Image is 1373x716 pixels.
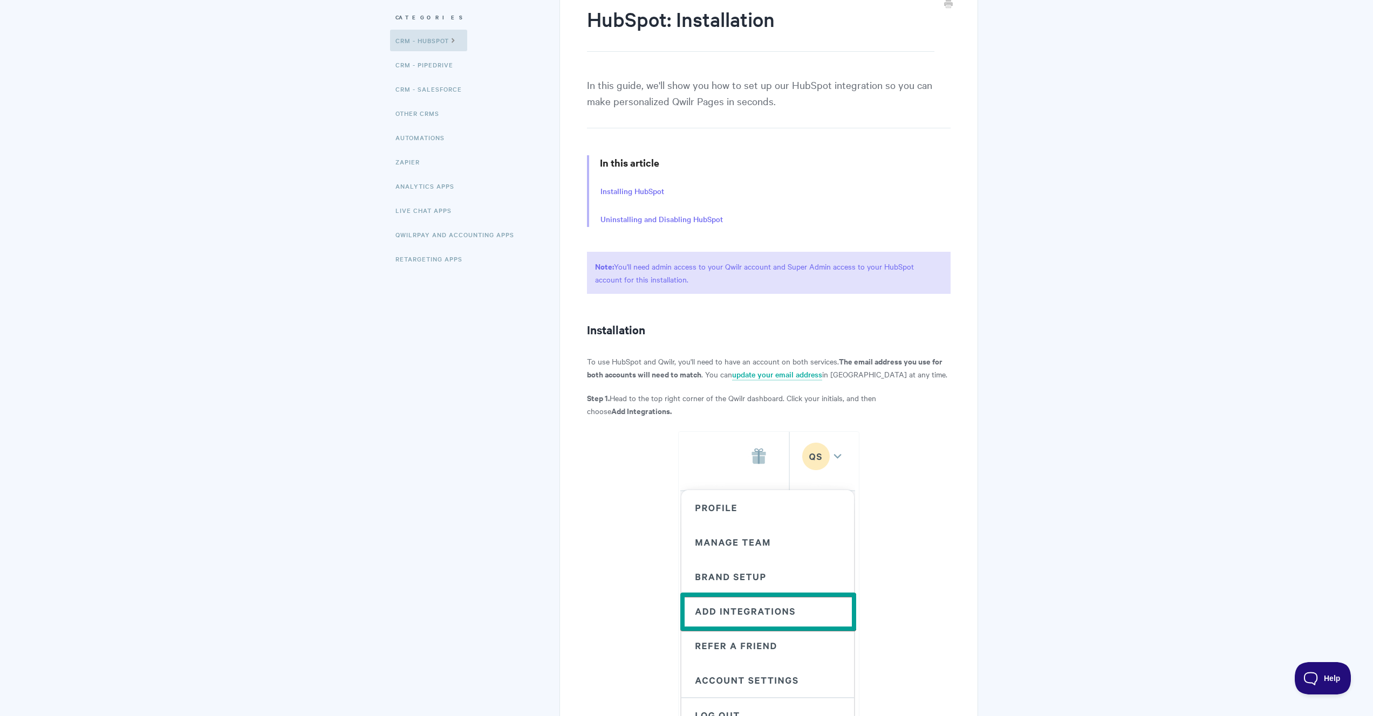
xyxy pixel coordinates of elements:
h1: HubSpot: Installation [587,5,934,52]
iframe: Toggle Customer Support [1295,662,1351,694]
strong: Note: [595,260,614,272]
h3: In this article [600,155,950,170]
a: Zapier [395,151,428,173]
p: To use HubSpot and Qwilr, you'll need to have an account on both services. . You can in [GEOGRAPH... [587,355,950,381]
a: Installing HubSpot [600,185,664,197]
a: Analytics Apps [395,175,462,197]
a: QwilrPay and Accounting Apps [395,224,522,245]
p: You'll need admin access to your Qwilr account and Super Admin access to your HubSpot account for... [587,252,950,294]
a: Live Chat Apps [395,199,460,221]
a: Automations [395,127,453,148]
a: update your email address [732,369,822,381]
a: CRM - HubSpot [390,30,467,51]
p: In this guide, we'll show you how to set up our HubSpot integration so you can make personalized ... [587,77,950,128]
a: Retargeting Apps [395,248,470,270]
h3: Categories [395,8,530,27]
a: CRM - Pipedrive [395,54,461,75]
strong: Step 1. [587,392,610,403]
a: Uninstalling and Disabling HubSpot [600,214,723,225]
strong: Add Integrations. [611,405,672,416]
a: Other CRMs [395,102,447,124]
h2: Installation [587,321,950,338]
a: CRM - Salesforce [395,78,470,100]
p: Head to the top right corner of the Qwilr dashboard. Click your initials, and then choose [587,391,950,417]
